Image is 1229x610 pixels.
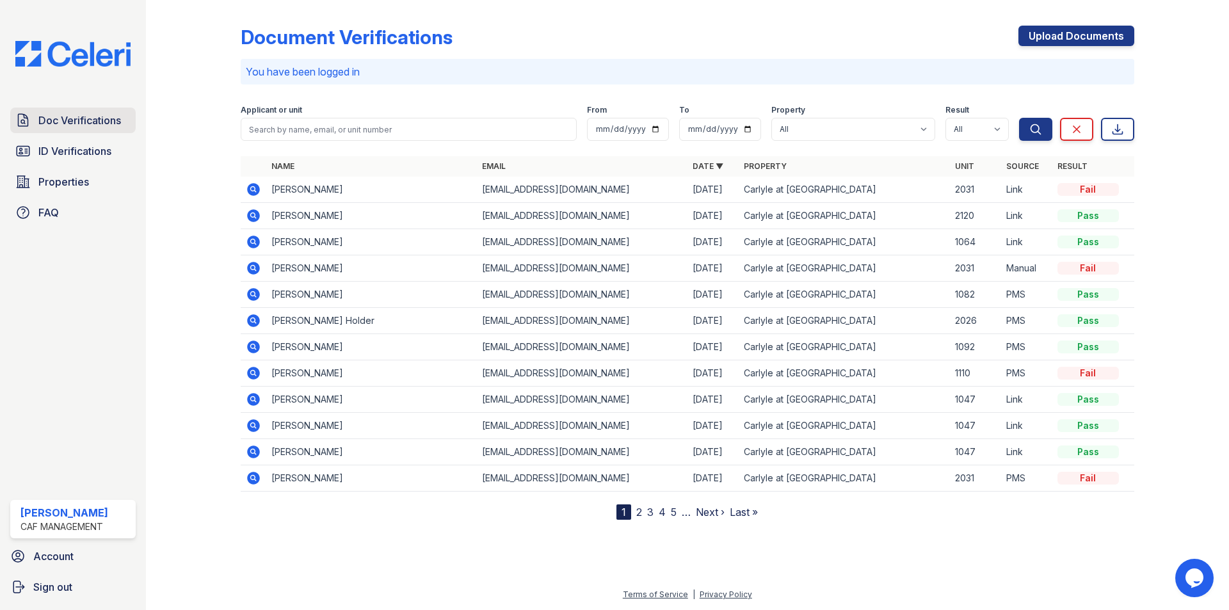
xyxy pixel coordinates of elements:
td: Carlyle at [GEOGRAPHIC_DATA] [739,308,949,334]
a: Date ▼ [693,161,723,171]
a: Name [271,161,294,171]
div: Pass [1057,341,1119,353]
td: [DATE] [687,360,739,387]
td: PMS [1001,308,1052,334]
td: [DATE] [687,334,739,360]
td: [EMAIL_ADDRESS][DOMAIN_NAME] [477,308,687,334]
td: [DATE] [687,413,739,439]
div: 1 [616,504,631,520]
td: 2026 [950,308,1001,334]
td: Carlyle at [GEOGRAPHIC_DATA] [739,334,949,360]
td: [DATE] [687,387,739,413]
td: [DATE] [687,282,739,308]
div: | [693,590,695,599]
label: To [679,105,689,115]
td: [PERSON_NAME] [266,282,477,308]
td: Link [1001,439,1052,465]
div: Document Verifications [241,26,453,49]
a: Terms of Service [623,590,688,599]
td: Carlyle at [GEOGRAPHIC_DATA] [739,360,949,387]
label: Applicant or unit [241,105,302,115]
td: Carlyle at [GEOGRAPHIC_DATA] [739,203,949,229]
input: Search by name, email, or unit number [241,118,577,141]
a: Source [1006,161,1039,171]
td: [EMAIL_ADDRESS][DOMAIN_NAME] [477,360,687,387]
td: Carlyle at [GEOGRAPHIC_DATA] [739,465,949,492]
td: Carlyle at [GEOGRAPHIC_DATA] [739,255,949,282]
td: PMS [1001,465,1052,492]
span: Doc Verifications [38,113,121,128]
td: 2031 [950,465,1001,492]
td: 1064 [950,229,1001,255]
td: 2031 [950,177,1001,203]
div: [PERSON_NAME] [20,505,108,520]
td: 1047 [950,387,1001,413]
a: Result [1057,161,1088,171]
div: Pass [1057,209,1119,222]
div: Pass [1057,445,1119,458]
a: ID Verifications [10,138,136,164]
td: PMS [1001,282,1052,308]
td: 1082 [950,282,1001,308]
div: Fail [1057,367,1119,380]
div: Fail [1057,262,1119,275]
td: 2031 [950,255,1001,282]
div: Pass [1057,314,1119,327]
span: … [682,504,691,520]
td: [EMAIL_ADDRESS][DOMAIN_NAME] [477,203,687,229]
td: PMS [1001,360,1052,387]
a: Property [744,161,787,171]
td: Link [1001,413,1052,439]
td: [DATE] [687,203,739,229]
td: [EMAIL_ADDRESS][DOMAIN_NAME] [477,439,687,465]
td: 1047 [950,439,1001,465]
td: [PERSON_NAME] [266,255,477,282]
span: ID Verifications [38,143,111,159]
td: [PERSON_NAME] [266,203,477,229]
a: Last » [730,506,758,518]
a: Account [5,543,141,569]
label: From [587,105,607,115]
td: [DATE] [687,439,739,465]
td: [PERSON_NAME] [266,387,477,413]
a: Email [482,161,506,171]
td: Link [1001,387,1052,413]
a: 4 [659,506,666,518]
a: 3 [647,506,654,518]
td: Carlyle at [GEOGRAPHIC_DATA] [739,229,949,255]
td: Carlyle at [GEOGRAPHIC_DATA] [739,282,949,308]
td: [PERSON_NAME] [266,413,477,439]
div: Fail [1057,472,1119,485]
td: [PERSON_NAME] [266,465,477,492]
a: Properties [10,169,136,195]
span: FAQ [38,205,59,220]
a: Sign out [5,574,141,600]
div: Fail [1057,183,1119,196]
td: [DATE] [687,229,739,255]
td: [EMAIL_ADDRESS][DOMAIN_NAME] [477,387,687,413]
td: [DATE] [687,255,739,282]
div: Pass [1057,393,1119,406]
div: Pass [1057,236,1119,248]
td: 1047 [950,413,1001,439]
td: [EMAIL_ADDRESS][DOMAIN_NAME] [477,282,687,308]
a: Unit [955,161,974,171]
div: CAF Management [20,520,108,533]
a: FAQ [10,200,136,225]
td: PMS [1001,334,1052,360]
span: Properties [38,174,89,189]
span: Sign out [33,579,72,595]
td: [DATE] [687,308,739,334]
td: [PERSON_NAME] [266,229,477,255]
td: Link [1001,177,1052,203]
a: Privacy Policy [700,590,752,599]
td: Carlyle at [GEOGRAPHIC_DATA] [739,413,949,439]
td: [PERSON_NAME] [266,360,477,387]
td: [PERSON_NAME] [266,334,477,360]
td: [DATE] [687,465,739,492]
div: Pass [1057,288,1119,301]
td: Carlyle at [GEOGRAPHIC_DATA] [739,177,949,203]
td: Link [1001,229,1052,255]
td: Link [1001,203,1052,229]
